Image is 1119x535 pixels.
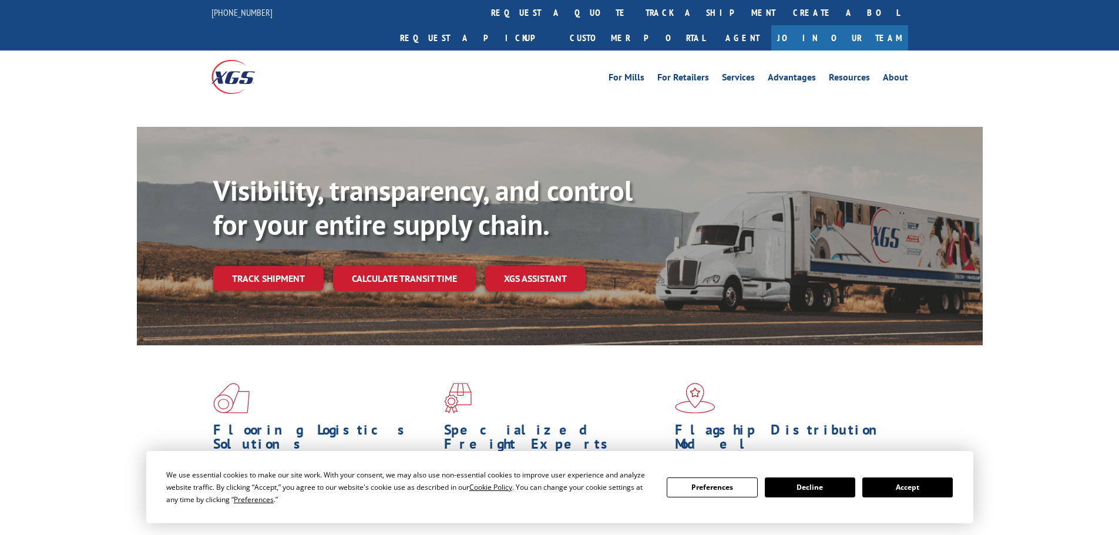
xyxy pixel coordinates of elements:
[862,477,953,497] button: Accept
[146,451,973,523] div: Cookie Consent Prompt
[213,266,324,291] a: Track shipment
[213,383,250,413] img: xgs-icon-total-supply-chain-intelligence-red
[771,25,908,51] a: Join Our Team
[675,383,715,413] img: xgs-icon-flagship-distribution-model-red
[675,423,897,457] h1: Flagship Distribution Model
[469,482,512,492] span: Cookie Policy
[883,73,908,86] a: About
[213,172,633,243] b: Visibility, transparency, and control for your entire supply chain.
[829,73,870,86] a: Resources
[765,477,855,497] button: Decline
[714,25,771,51] a: Agent
[485,266,586,291] a: XGS ASSISTANT
[444,423,666,457] h1: Specialized Freight Experts
[561,25,714,51] a: Customer Portal
[234,494,274,504] span: Preferences
[657,73,709,86] a: For Retailers
[166,469,653,506] div: We use essential cookies to make our site work. With your consent, we may also use non-essential ...
[609,73,644,86] a: For Mills
[211,6,273,18] a: [PHONE_NUMBER]
[333,266,476,291] a: Calculate transit time
[444,383,472,413] img: xgs-icon-focused-on-flooring-red
[213,423,435,457] h1: Flooring Logistics Solutions
[391,25,561,51] a: Request a pickup
[768,73,816,86] a: Advantages
[667,477,757,497] button: Preferences
[722,73,755,86] a: Services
